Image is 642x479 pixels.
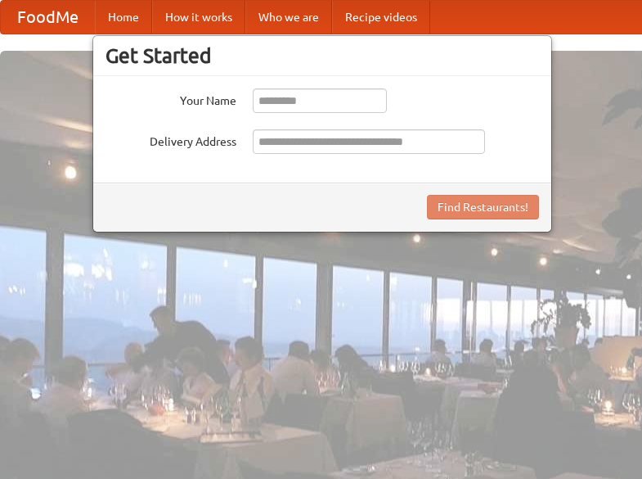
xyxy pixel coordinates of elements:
[106,129,236,150] label: Delivery Address
[152,1,245,34] a: How it works
[106,43,539,68] h3: Get Started
[427,195,539,219] button: Find Restaurants!
[245,1,332,34] a: Who we are
[106,88,236,109] label: Your Name
[95,1,152,34] a: Home
[332,1,430,34] a: Recipe videos
[1,1,95,34] a: FoodMe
